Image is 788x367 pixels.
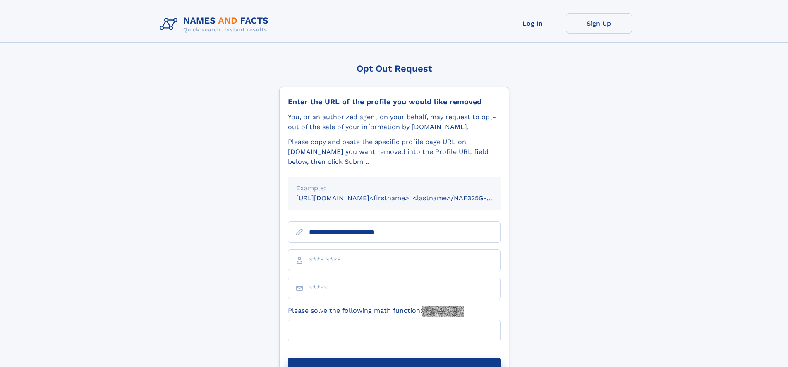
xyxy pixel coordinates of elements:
img: Logo Names and Facts [156,13,275,36]
label: Please solve the following math function: [288,306,464,317]
div: Example: [296,183,492,193]
div: Enter the URL of the profile you would like removed [288,97,501,106]
div: You, or an authorized agent on your behalf, may request to opt-out of the sale of your informatio... [288,112,501,132]
div: Opt Out Request [279,63,509,74]
small: [URL][DOMAIN_NAME]<firstname>_<lastname>/NAF325G-xxxxxxxx [296,194,516,202]
div: Please copy and paste the specific profile page URL on [DOMAIN_NAME] you want removed into the Pr... [288,137,501,167]
a: Log In [500,13,566,34]
a: Sign Up [566,13,632,34]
